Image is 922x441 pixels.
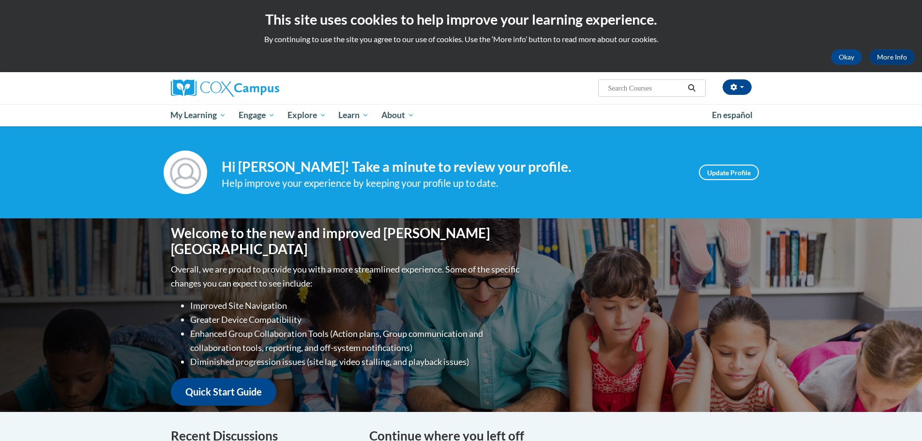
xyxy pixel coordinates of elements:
[232,104,281,126] a: Engage
[190,327,522,355] li: Enhanced Group Collaboration Tools (Action plans, Group communication and collaboration tools, re...
[7,10,915,29] h2: This site uses cookies to help improve your learning experience.
[281,104,333,126] a: Explore
[222,175,684,191] div: Help improve your experience by keeping your profile up to date.
[171,378,276,406] a: Quick Start Guide
[190,299,522,313] li: Improved Site Navigation
[170,109,226,121] span: My Learning
[375,104,421,126] a: About
[190,355,522,369] li: Diminished progression issues (site lag, video stalling, and playback issues)
[699,165,759,180] a: Update Profile
[869,49,915,65] a: More Info
[171,79,279,97] img: Cox Campus
[165,104,233,126] a: My Learning
[171,262,522,290] p: Overall, we are proud to provide you with a more streamlined experience. Some of the specific cha...
[381,109,414,121] span: About
[171,79,355,97] a: Cox Campus
[706,105,759,125] a: En español
[723,79,752,95] button: Account Settings
[338,109,369,121] span: Learn
[156,104,766,126] div: Main menu
[607,82,684,94] input: Search Courses
[332,104,375,126] a: Learn
[190,313,522,327] li: Greater Device Compatibility
[831,49,862,65] button: Okay
[222,159,684,175] h4: Hi [PERSON_NAME]! Take a minute to review your profile.
[287,109,326,121] span: Explore
[712,110,753,120] span: En español
[239,109,275,121] span: Engage
[164,151,207,194] img: Profile Image
[684,82,699,94] button: Search
[171,225,522,258] h1: Welcome to the new and improved [PERSON_NAME][GEOGRAPHIC_DATA]
[7,34,915,45] p: By continuing to use the site you agree to our use of cookies. Use the ‘More info’ button to read...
